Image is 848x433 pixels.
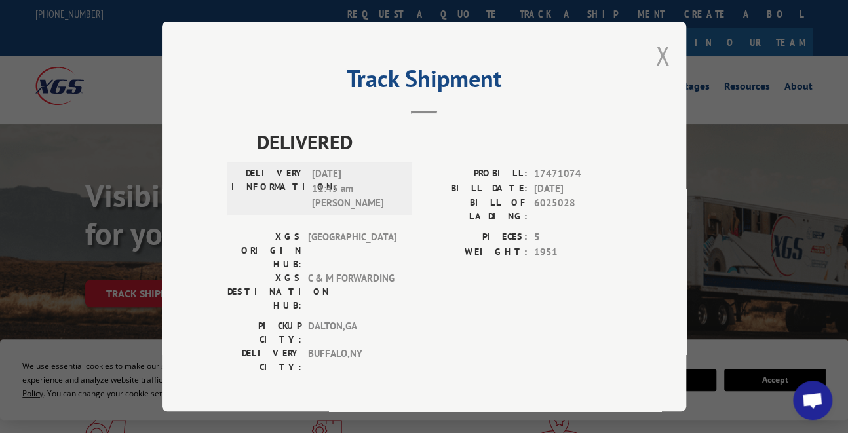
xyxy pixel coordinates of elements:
[227,69,621,94] h2: Track Shipment
[312,166,400,211] span: [DATE] 11:45 am [PERSON_NAME]
[308,271,396,312] span: C & M FORWARDING
[534,181,621,197] span: [DATE]
[308,230,396,271] span: [GEOGRAPHIC_DATA]
[227,319,301,347] label: PICKUP CITY:
[534,196,621,223] span: 6025028
[227,347,301,374] label: DELIVERY CITY:
[655,38,670,73] button: Close modal
[227,230,301,271] label: XGS ORIGIN HUB:
[308,319,396,347] span: DALTON , GA
[424,166,528,181] label: PROBILL:
[227,271,301,312] label: XGS DESTINATION HUB:
[424,230,528,245] label: PIECES:
[257,127,621,157] span: DELIVERED
[793,381,832,420] div: Open chat
[424,181,528,197] label: BILL DATE:
[424,196,528,223] label: BILL OF LADING:
[534,230,621,245] span: 5
[534,245,621,260] span: 1951
[424,245,528,260] label: WEIGHT:
[231,166,305,211] label: DELIVERY INFORMATION:
[534,166,621,181] span: 17471074
[308,347,396,374] span: BUFFALO , NY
